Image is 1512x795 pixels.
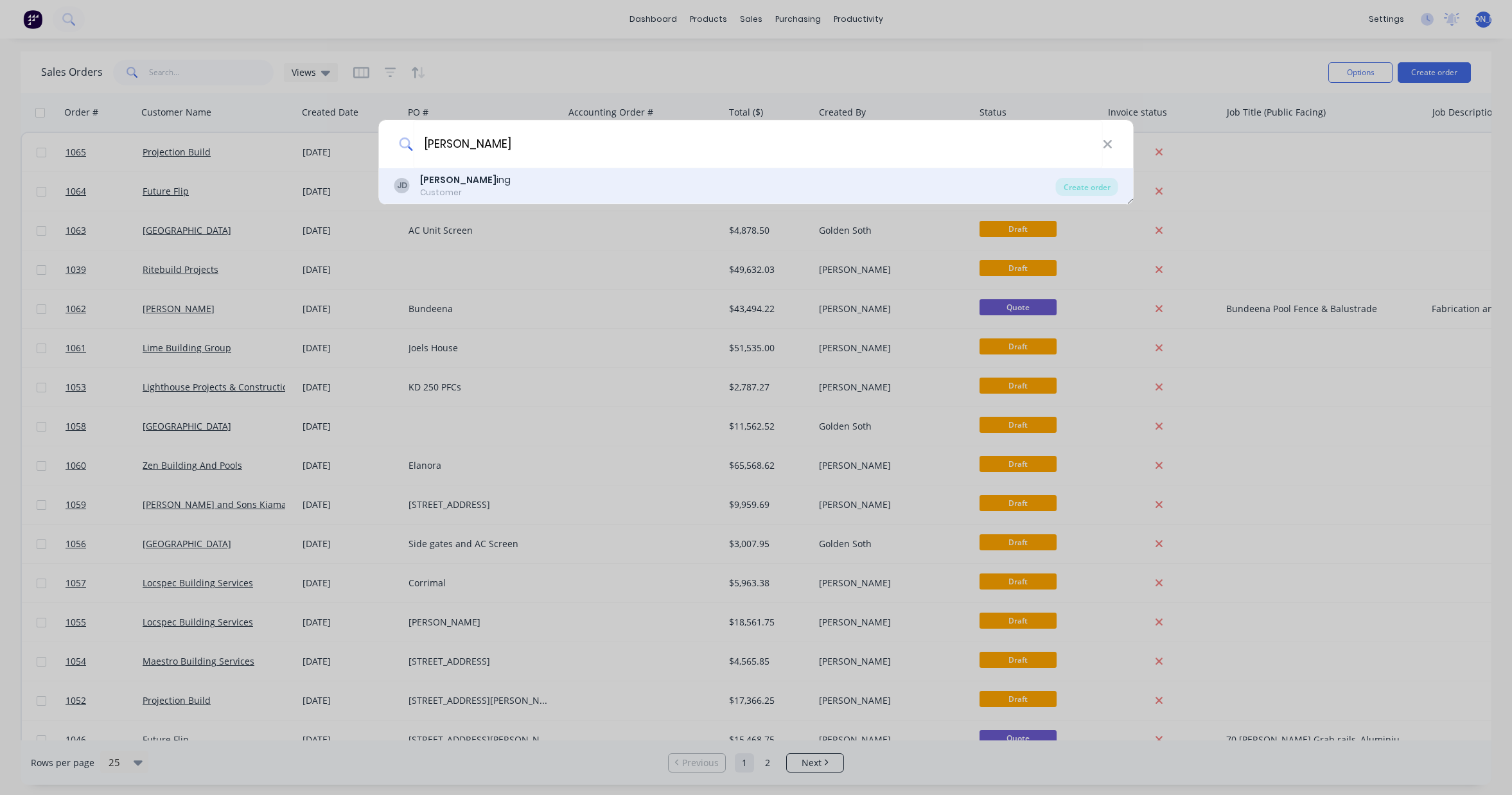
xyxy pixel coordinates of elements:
[394,178,410,193] div: JD
[413,120,1102,168] input: Enter a customer name to create a new order...
[1056,178,1118,196] div: Create order
[420,187,511,198] div: Customer
[420,173,511,187] div: ing
[420,173,497,186] b: [PERSON_NAME]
